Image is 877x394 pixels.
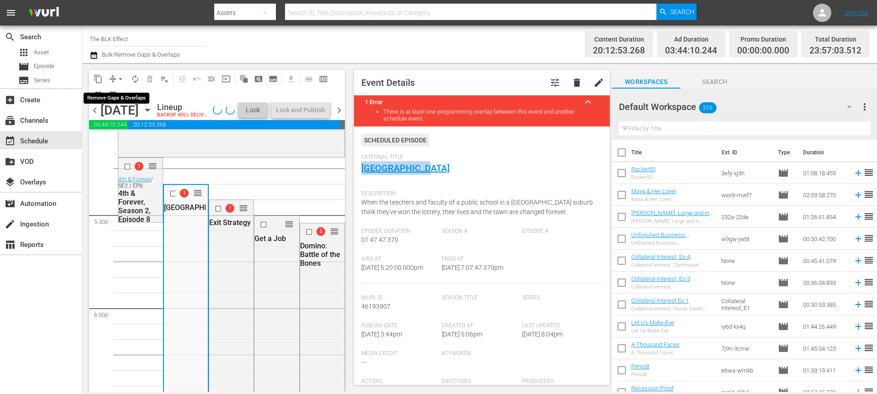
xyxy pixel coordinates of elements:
span: input [222,74,231,84]
div: Content Duration [593,33,645,46]
svg: Add to Schedule [853,278,863,288]
span: subtitles_outlined [269,74,278,84]
span: reorder [330,226,339,236]
span: Episode [778,168,789,179]
span: Clear Lineup [157,72,172,86]
span: Search [681,76,749,88]
span: reorder [863,167,874,178]
td: iy6d-kx4q [718,315,774,337]
button: tune [544,72,566,94]
span: edit [593,77,604,88]
div: Ad Duration [665,33,717,46]
span: Refresh All Search Blocks [233,70,251,88]
svg: Add to Schedule [853,190,863,200]
td: 02:09:58.270 [799,184,850,206]
td: 00:50:42.700 [799,228,850,250]
span: 03:44:10.244 [665,46,717,56]
span: Ingestion [5,219,16,230]
div: Periodt [631,372,650,378]
th: Title [631,140,717,165]
span: Airs At [361,256,437,263]
div: Rucker50 [631,174,655,180]
div: Domino: Battle of the Bones [300,242,342,268]
span: reorder [863,342,874,353]
span: VOD [5,156,16,167]
div: Lineup [157,102,209,112]
span: 23:57:03.512 [809,46,861,56]
span: Episode [778,189,789,200]
span: reorder [863,277,874,288]
button: reorder [330,226,339,236]
span: chevron_left [89,105,100,116]
a: Sign Out [845,9,868,16]
td: w9gw-jwbt [718,228,774,250]
span: Series [18,75,29,86]
div: Exit Strategy [209,218,251,227]
li: There is at least one programming overlap between this event and another schedule event. [383,108,599,122]
span: Season # [442,228,518,235]
span: reorder [863,364,874,375]
td: ebwa-wmkb [718,359,774,381]
svg: Add to Schedule [853,234,863,244]
span: preview_outlined [108,90,117,100]
span: Overlays [5,177,16,188]
span: Automation [5,198,16,209]
a: Unfinished Business: [PERSON_NAME] Documentary [631,231,712,245]
span: calendar_view_week_outlined [319,74,328,84]
svg: Add to Schedule [853,365,863,375]
span: 24 hours Lineup View is OFF [120,88,135,102]
span: Episode [778,343,789,354]
a: Periodt [631,363,650,370]
button: reorder [285,219,294,228]
button: delete [566,72,588,94]
span: Producers [522,378,598,385]
img: ans4CAIJ8jUAAAAAAAAAAAAAAAAAAAAAAAAgQb4GAAAAAAAAAAAAAAAAAAAAAAAAJMjXAAAAAAAAAAAAAAAAAAAAAAAAgAT5G... [22,2,66,24]
div: Default Workspace [619,94,860,120]
span: When the teachers and faculty of a public school in a [GEOGRAPHIC_DATA] suburb think they've won ... [361,199,593,215]
span: Create Series Block [266,72,280,86]
button: Search [656,4,697,20]
div: Unfinished Business: [PERSON_NAME] Documentary [631,240,714,246]
div: Collateral Interest "Confession" [631,262,700,268]
span: 2 [317,227,325,236]
span: Episode [778,365,789,376]
span: [DATE] 5:06pm [442,331,482,338]
span: Episode Duration [361,228,437,235]
button: more_vert [859,96,870,118]
span: Season Title [442,294,518,302]
span: reorder [863,189,874,200]
span: External Title [361,154,598,161]
a: Recession Proof [631,385,674,392]
td: wex9-mwf7 [718,184,774,206]
div: [DATE] [100,103,139,118]
div: [PERSON_NAME]: Large and in Charge [631,218,714,224]
span: Event Details [361,77,415,88]
td: 01:26:01.854 [799,206,850,228]
span: Episode # [522,228,598,235]
td: 232a-22de [718,206,774,228]
span: 1 [180,189,189,198]
svg: Add to Schedule [853,168,863,178]
span: Asset [34,48,49,57]
span: reorder [863,233,874,244]
td: 00:30:53.385 [799,294,850,315]
span: delete [571,77,582,88]
svg: Add to Schedule [853,256,863,266]
svg: Add to Schedule [853,343,863,353]
span: Download as CSV [280,70,298,88]
title: 1 Error [365,99,577,105]
span: autorenew_outlined [131,74,140,84]
span: reorder [863,211,874,222]
span: 216 [699,98,716,117]
div: Maya & Her Lover [631,196,676,202]
span: Loop Content [128,72,143,86]
span: Episode [18,61,29,72]
span: pageview_outlined [254,74,263,84]
span: reorder [863,299,874,310]
span: 46193907 [361,303,391,310]
span: Last Updated [522,322,598,330]
span: content_copy [94,74,103,84]
span: Day Calendar View [298,70,316,88]
span: Episode [778,211,789,222]
svg: Add to Schedule [853,321,863,331]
